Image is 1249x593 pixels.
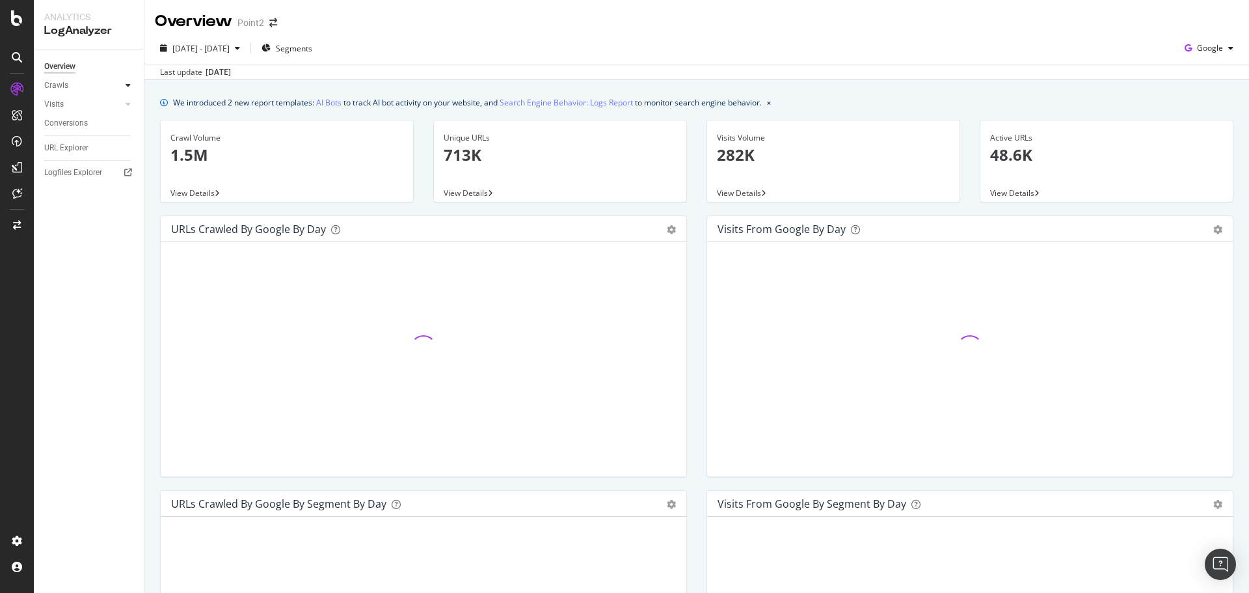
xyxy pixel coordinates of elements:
div: Point2 [237,16,264,29]
a: Logfiles Explorer [44,166,135,180]
div: Crawls [44,79,68,92]
a: Overview [44,60,135,74]
a: Conversions [44,117,135,130]
p: 282K [717,144,950,166]
p: 713K [444,144,677,166]
div: URLs Crawled by Google By Segment By Day [171,497,386,510]
div: Conversions [44,117,88,130]
a: Crawls [44,79,122,92]
span: View Details [990,187,1034,199]
a: Search Engine Behavior: Logs Report [500,96,633,109]
a: AI Bots [316,96,342,109]
p: 48.6K [990,144,1223,166]
a: Visits [44,98,122,111]
div: Analytics [44,10,133,23]
span: Google [1197,42,1223,53]
div: Visits Volume [717,132,950,144]
div: gear [667,225,676,234]
div: LogAnalyzer [44,23,133,38]
span: [DATE] - [DATE] [172,43,230,54]
div: Overview [155,10,232,33]
div: Open Intercom Messenger [1205,549,1236,580]
div: Active URLs [990,132,1223,144]
div: info banner [160,96,1233,109]
p: 1.5M [170,144,403,166]
div: URL Explorer [44,141,88,155]
a: URL Explorer [44,141,135,155]
div: Overview [44,60,75,74]
button: [DATE] - [DATE] [155,38,245,59]
div: URLs Crawled by Google by day [171,223,326,236]
div: Logfiles Explorer [44,166,102,180]
div: Visits from Google By Segment By Day [718,497,906,510]
div: arrow-right-arrow-left [269,18,277,27]
span: View Details [444,187,488,199]
div: [DATE] [206,66,231,78]
button: close banner [764,93,774,112]
div: gear [1213,225,1222,234]
span: View Details [170,187,215,199]
button: Google [1179,38,1239,59]
span: Segments [276,43,312,54]
div: Unique URLs [444,132,677,144]
div: Last update [160,66,231,78]
div: Crawl Volume [170,132,403,144]
div: Visits [44,98,64,111]
div: We introduced 2 new report templates: to track AI bot activity on your website, and to monitor se... [173,96,762,109]
span: View Details [717,187,761,199]
div: gear [1213,500,1222,509]
div: Visits from Google by day [718,223,846,236]
button: Segments [256,38,317,59]
div: gear [667,500,676,509]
